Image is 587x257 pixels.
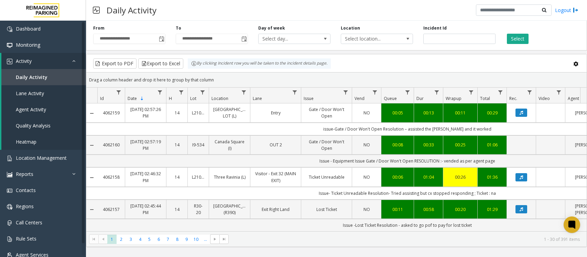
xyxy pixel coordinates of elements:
[447,174,473,180] a: 00:26
[101,206,121,213] a: 4062157
[211,96,228,101] span: Location
[101,110,121,116] a: 4062159
[370,88,380,97] a: Vend Filter Menu
[1,53,86,69] a: Activity
[212,236,218,242] span: Go to the next page
[210,234,219,244] span: Go to the next page
[355,96,365,101] span: Vend
[7,204,12,210] img: 'icon'
[7,43,12,48] img: 'icon'
[139,96,145,101] span: Sortable
[129,170,162,183] a: [DATE] 02:46:32 PM
[176,25,181,31] label: To
[259,34,316,44] span: Select day...
[482,142,502,148] div: 01:06
[135,235,145,244] span: Page 4
[568,96,579,101] span: Agent
[7,188,12,193] img: 'icon'
[86,88,587,231] div: Data table
[129,106,162,119] a: [DATE] 02:57:26 PM
[163,235,173,244] span: Page 7
[482,110,502,116] div: 00:29
[305,174,348,180] a: Ticket Unreadable
[254,142,297,148] a: OUT 2
[16,138,36,145] span: Heatmap
[192,142,205,148] a: I9-534
[418,110,439,116] a: 00:13
[219,234,229,244] span: Go to the last page
[446,96,461,101] span: Wrapup
[573,7,578,14] img: logout
[154,235,163,244] span: Page 6
[16,74,47,80] span: Daily Activity
[16,122,51,129] span: Quality Analysis
[16,235,36,242] span: Rule Sets
[385,174,410,180] a: 00:06
[192,110,205,116] a: L21086905
[496,88,505,97] a: Total Filter Menu
[16,25,41,32] span: Dashboard
[305,206,348,213] a: Lost Ticket
[539,96,550,101] span: Video
[385,110,410,116] a: 00:05
[192,203,205,216] a: R30-20
[16,219,42,226] span: Call Centers
[101,142,121,148] a: 4062160
[177,88,186,97] a: H Filter Menu
[233,236,580,242] kendo-pager-info: 1 - 30 of 391 items
[101,174,121,180] a: 4062158
[7,156,12,161] img: 'icon'
[171,110,183,116] a: 14
[171,206,183,213] a: 14
[447,142,473,148] div: 00:25
[356,110,377,116] a: NO
[507,34,529,44] button: Select
[129,203,162,216] a: [DATE] 02:45:44 PM
[7,172,12,177] img: 'icon'
[385,142,410,148] a: 00:08
[482,206,502,213] div: 01:29
[103,2,160,19] h3: Daily Activity
[341,25,360,31] label: Location
[155,88,165,97] a: Date Filter Menu
[182,235,191,244] span: Page 9
[16,155,67,161] span: Location Management
[356,142,377,148] a: NO
[16,42,40,48] span: Monitoring
[254,170,297,183] a: Visitor - Exit 32 (MAIN EXIT)
[221,236,227,242] span: Go to the last page
[93,2,100,19] img: pageIcon
[201,235,210,244] span: Page 11
[482,174,502,180] a: 01:36
[305,106,348,119] a: Gate / Door Won't Open
[16,58,32,64] span: Activity
[86,175,97,180] a: Collapse Details
[171,142,183,148] a: 14
[129,138,162,152] a: [DATE] 02:57:19 PM
[117,235,126,244] span: Page 2
[341,88,350,97] a: Issue Filter Menu
[254,110,297,116] a: Entry
[16,106,46,113] span: Agent Activity
[1,85,86,101] a: Lane Activity
[114,88,123,97] a: Id Filter Menu
[100,96,104,101] span: Id
[213,174,246,180] a: Three Ravinia (L)
[86,143,97,148] a: Collapse Details
[418,142,439,148] a: 00:33
[423,25,447,31] label: Incident Id
[16,171,33,177] span: Reports
[304,96,314,101] span: Issue
[173,235,182,244] span: Page 8
[213,106,246,119] a: [GEOGRAPHIC_DATA] LOT (L)
[239,88,249,97] a: Location Filter Menu
[447,206,473,213] div: 00:20
[7,220,12,226] img: 'icon'
[128,96,137,101] span: Date
[107,235,117,244] span: Page 1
